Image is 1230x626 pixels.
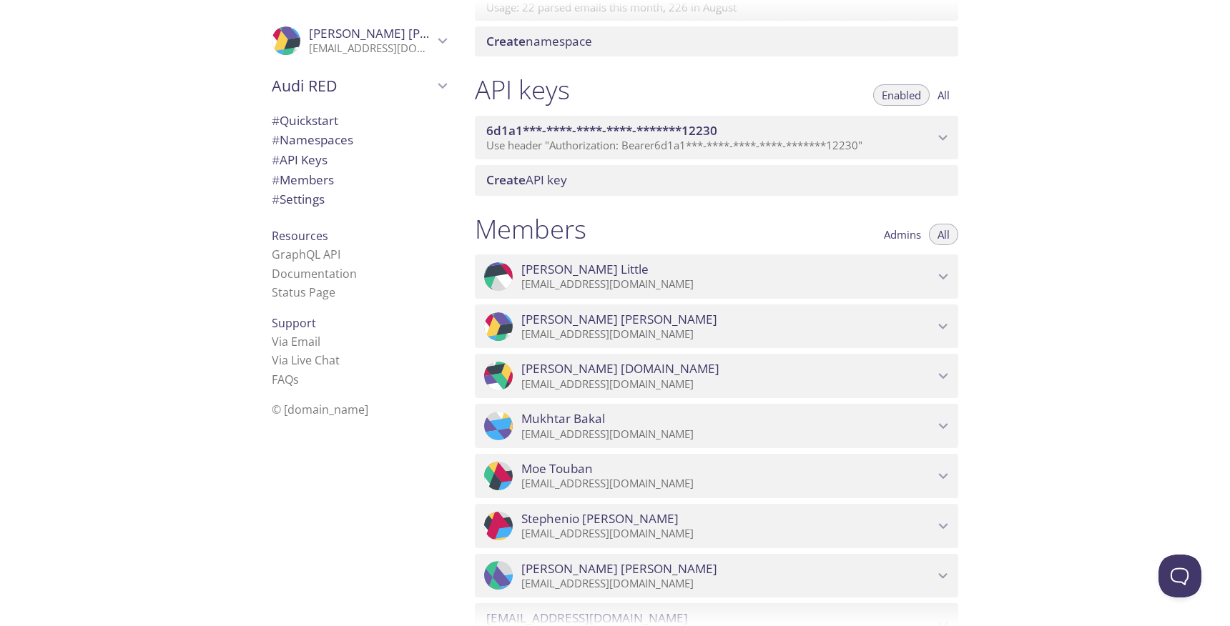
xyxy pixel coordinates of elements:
[486,33,592,49] span: namespace
[875,224,930,245] button: Admins
[260,111,458,131] div: Quickstart
[475,165,958,195] div: Create API Key
[521,262,649,277] span: [PERSON_NAME] Little
[272,315,316,331] span: Support
[486,172,567,188] span: API key
[272,172,334,188] span: Members
[475,504,958,548] div: Stephenio Abbott
[272,131,353,148] span: Namespaces
[260,189,458,209] div: Team Settings
[475,26,958,56] div: Create namespace
[521,361,719,377] span: [PERSON_NAME] [DOMAIN_NAME]
[521,561,717,577] span: [PERSON_NAME] [PERSON_NAME]
[272,131,280,148] span: #
[309,41,433,56] p: [EMAIL_ADDRESS][DOMAIN_NAME]
[929,84,958,106] button: All
[272,151,328,168] span: API Keys
[521,427,934,442] p: [EMAIL_ADDRESS][DOMAIN_NAME]
[260,150,458,170] div: API Keys
[272,284,335,300] a: Status Page
[475,74,570,106] h1: API keys
[1158,555,1201,597] iframe: Help Scout Beacon - Open
[260,17,458,64] div: Lee Newton
[521,377,934,392] p: [EMAIL_ADDRESS][DOMAIN_NAME]
[475,554,958,598] div: Stephan Strecker
[272,372,299,387] a: FAQ
[272,352,340,368] a: Via Live Chat
[475,254,958,299] div: Corey Little
[521,477,934,491] p: [EMAIL_ADDRESS][DOMAIN_NAME]
[272,172,280,188] span: #
[929,224,958,245] button: All
[260,170,458,190] div: Members
[272,247,340,262] a: GraphQL API
[272,402,368,417] span: © [DOMAIN_NAME]
[272,191,325,207] span: Settings
[486,172,526,188] span: Create
[272,266,357,282] a: Documentation
[272,334,320,349] a: Via Email
[475,304,958,349] div: Lee Newton
[272,112,338,129] span: Quickstart
[521,312,717,327] span: [PERSON_NAME] [PERSON_NAME]
[521,511,679,527] span: Stephenio [PERSON_NAME]
[521,577,934,591] p: [EMAIL_ADDRESS][DOMAIN_NAME]
[272,228,328,244] span: Resources
[521,277,934,292] p: [EMAIL_ADDRESS][DOMAIN_NAME]
[475,454,958,498] div: Moe Touban
[309,25,505,41] span: [PERSON_NAME] [PERSON_NAME]
[486,33,526,49] span: Create
[475,404,958,448] div: Mukhtar Bakal
[272,151,280,168] span: #
[293,372,299,387] span: s
[521,527,934,541] p: [EMAIL_ADDRESS][DOMAIN_NAME]
[873,84,930,106] button: Enabled
[475,354,958,398] div: ChadO Testmail.app
[272,112,280,129] span: #
[272,191,280,207] span: #
[260,130,458,150] div: Namespaces
[475,213,586,245] h1: Members
[521,327,934,342] p: [EMAIL_ADDRESS][DOMAIN_NAME]
[260,67,458,104] div: Audi RED
[272,76,433,96] span: Audi RED
[521,411,605,427] span: Mukhtar Bakal
[521,461,593,477] span: Moe Touban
